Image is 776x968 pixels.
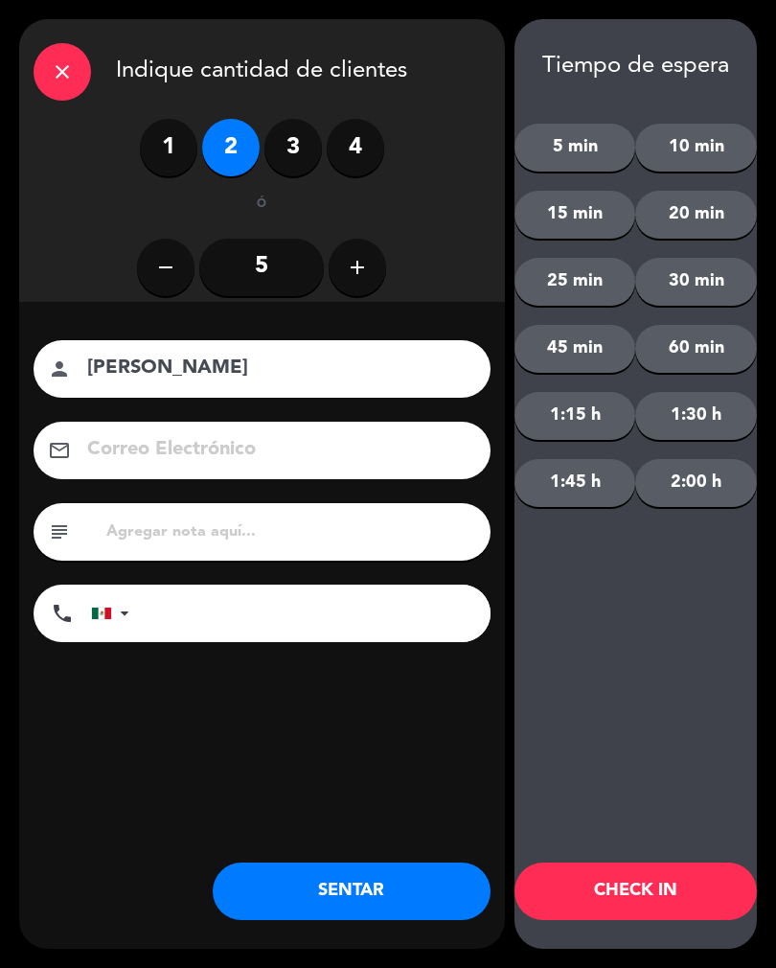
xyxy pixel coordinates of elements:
[635,325,757,373] button: 60 min
[48,439,71,462] i: email
[85,433,466,467] input: Correo Electrónico
[635,258,757,306] button: 30 min
[514,191,636,239] button: 15 min
[329,239,386,296] button: add
[514,53,757,81] div: Tiempo de espera
[213,863,491,920] button: SENTAR
[635,459,757,507] button: 2:00 h
[514,124,636,172] button: 5 min
[48,520,71,543] i: subject
[85,352,466,385] input: Nombre del cliente
[264,119,322,176] label: 3
[154,256,177,279] i: remove
[514,863,757,920] button: CHECK IN
[104,519,476,545] input: Agregar nota aquí...
[51,60,74,83] i: close
[635,191,757,239] button: 20 min
[51,602,74,625] i: phone
[514,392,636,440] button: 1:15 h
[19,19,505,119] div: Indique cantidad de clientes
[514,459,636,507] button: 1:45 h
[231,196,293,215] div: ó
[140,119,197,176] label: 1
[327,119,384,176] label: 4
[514,258,636,306] button: 25 min
[202,119,260,176] label: 2
[346,256,369,279] i: add
[514,325,636,373] button: 45 min
[635,392,757,440] button: 1:30 h
[635,124,757,172] button: 10 min
[137,239,194,296] button: remove
[48,357,71,380] i: person
[92,586,136,641] div: Mexico (México): +52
